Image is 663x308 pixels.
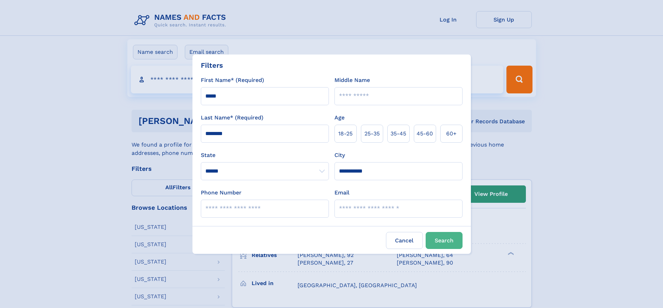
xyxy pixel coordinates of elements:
[201,114,263,122] label: Last Name* (Required)
[364,130,380,138] span: 25‑35
[338,130,353,138] span: 18‑25
[334,151,345,159] label: City
[334,189,349,197] label: Email
[201,151,329,159] label: State
[201,60,223,70] div: Filters
[334,76,370,84] label: Middle Name
[426,232,463,249] button: Search
[201,76,264,84] label: First Name* (Required)
[390,130,406,138] span: 35‑45
[334,114,345,122] label: Age
[201,189,242,197] label: Phone Number
[386,232,423,249] label: Cancel
[446,130,457,138] span: 60+
[417,130,433,138] span: 45‑60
